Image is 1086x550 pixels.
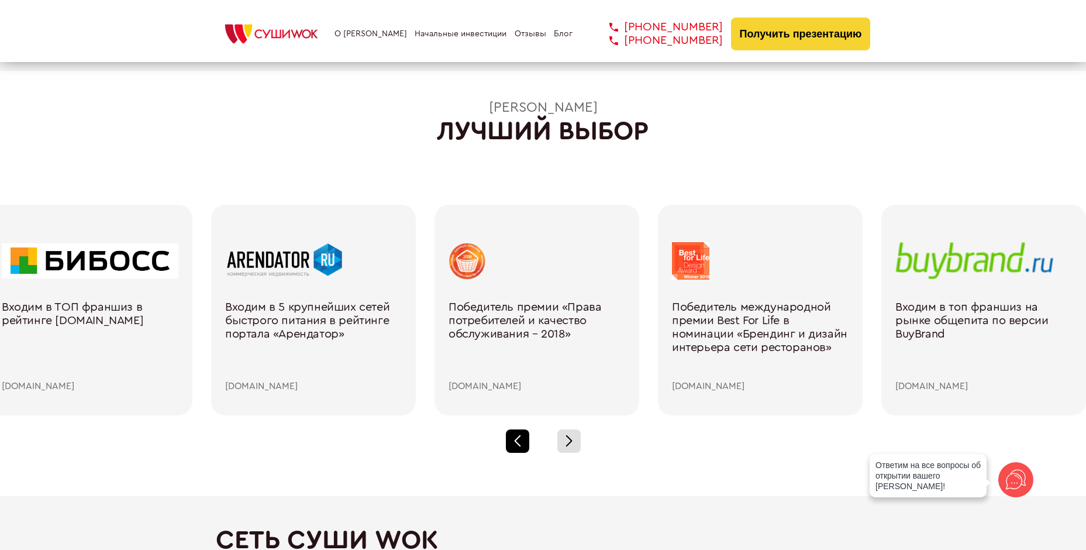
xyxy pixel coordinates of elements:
div: Победитель премии «Права потребителей и качество обслуживания – 2018» [449,301,625,381]
a: Блог [554,29,573,39]
button: Получить презентацию [731,18,871,50]
div: [DOMAIN_NAME] [672,381,849,391]
div: Входим в ТОП франшиз в рейтинге [DOMAIN_NAME] [2,301,178,381]
a: Начальные инвестиции [415,29,506,39]
a: Отзывы [515,29,546,39]
a: [PHONE_NUMBER] [592,20,723,34]
a: [PHONE_NUMBER] [592,34,723,47]
div: Входим в 5 крупнейших сетей быстрого питания в рейтинге портала «Арендатор» [225,301,402,381]
div: Победитель международной премии Best For Life в номинации «Брендинг и дизайн интерьера сети ресто... [672,301,849,381]
div: [DOMAIN_NAME] [895,381,1072,391]
div: Входим в топ франшиз на рынке общепита по версии BuyBrand [895,301,1072,381]
div: [DOMAIN_NAME] [449,381,625,391]
div: Ответим на все вопросы об открытии вашего [PERSON_NAME]! [870,454,987,497]
div: [DOMAIN_NAME] [225,381,402,391]
a: О [PERSON_NAME] [335,29,407,39]
div: [DOMAIN_NAME] [2,381,178,391]
img: СУШИWOK [216,21,327,47]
